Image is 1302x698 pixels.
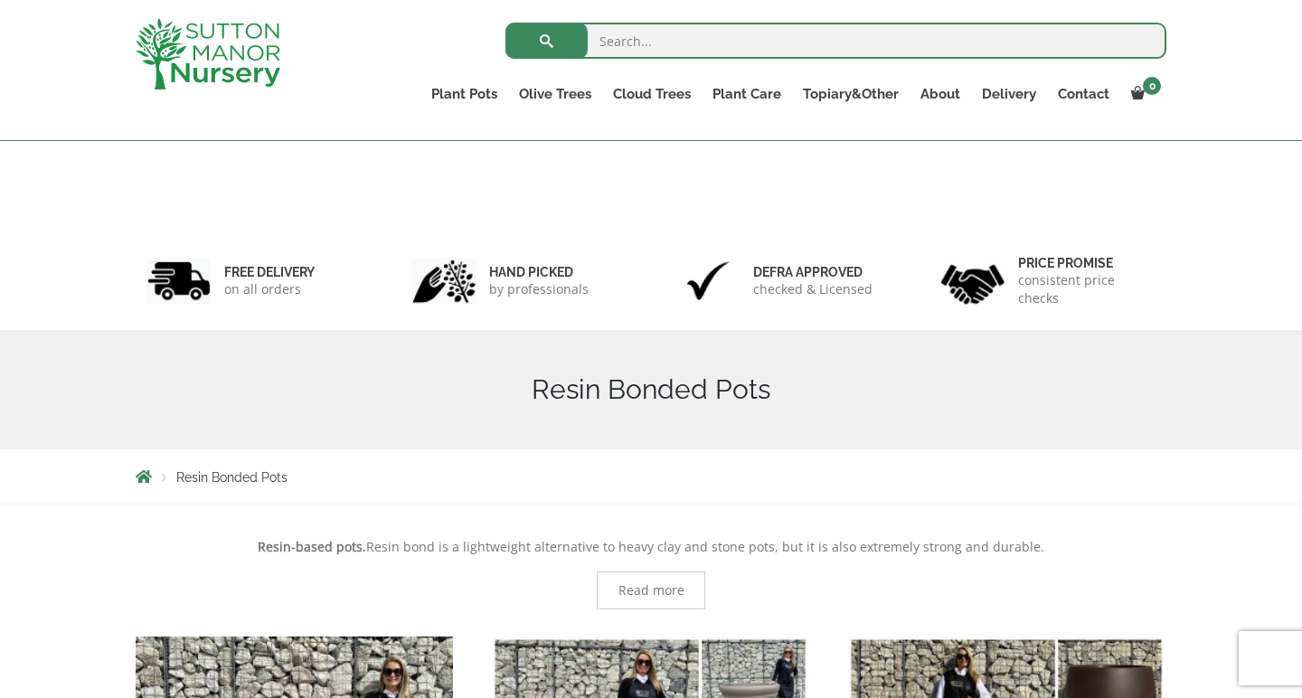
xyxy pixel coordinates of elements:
[412,258,476,304] img: 2.jpg
[420,81,508,107] a: Plant Pots
[489,280,589,298] p: by professionals
[258,538,366,555] strong: Resin-based pots.
[224,280,315,298] p: on all orders
[910,81,971,107] a: About
[136,18,280,90] img: logo
[136,536,1166,558] p: Resin bond is a lightweight alternative to heavy clay and stone pots, but it is also extremely st...
[792,81,910,107] a: Topiary&Other
[1143,77,1161,95] span: 0
[1018,271,1156,307] p: consistent price checks
[602,81,702,107] a: Cloud Trees
[676,258,740,304] img: 3.jpg
[753,264,873,280] h6: Defra approved
[971,81,1047,107] a: Delivery
[508,81,602,107] a: Olive Trees
[489,264,589,280] h6: hand picked
[136,469,1166,484] nav: Breadcrumbs
[702,81,792,107] a: Plant Care
[618,584,684,597] span: Read more
[753,280,873,298] p: checked & Licensed
[136,373,1166,406] h1: Resin Bonded Pots
[147,258,211,304] img: 1.jpg
[1018,255,1156,271] h6: Price promise
[1120,81,1166,107] a: 0
[176,470,288,485] span: Resin Bonded Pots
[1047,81,1120,107] a: Contact
[505,23,1166,59] input: Search...
[941,253,1005,308] img: 4.jpg
[224,264,315,280] h6: FREE DELIVERY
